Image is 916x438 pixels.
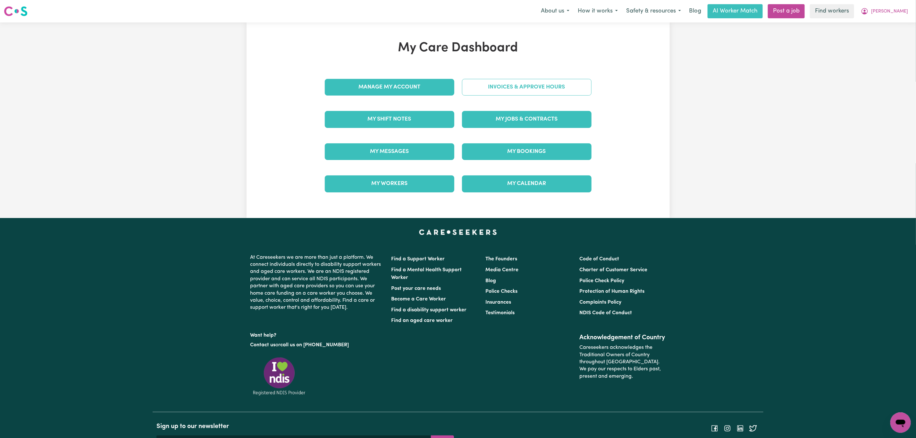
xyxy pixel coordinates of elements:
[711,425,719,431] a: Follow Careseekers on Facebook
[485,300,511,305] a: Insurances
[391,267,462,280] a: Find a Mental Health Support Worker
[810,4,854,18] a: Find workers
[579,341,666,383] p: Careseekers acknowledges the Traditional Owners of Country throughout [GEOGRAPHIC_DATA]. We pay o...
[579,300,621,305] a: Complaints Policy
[391,318,453,323] a: Find an aged care worker
[485,257,517,262] a: The Founders
[708,4,763,18] a: AI Worker Match
[749,425,757,431] a: Follow Careseekers on Twitter
[325,111,454,128] a: My Shift Notes
[391,307,467,313] a: Find a disability support worker
[485,289,517,294] a: Police Checks
[321,40,595,56] h1: My Care Dashboard
[281,342,349,348] a: call us on [PHONE_NUMBER]
[250,342,276,348] a: Contact us
[685,4,705,18] a: Blog
[574,4,622,18] button: How it works
[391,297,446,302] a: Become a Care Worker
[485,278,496,283] a: Blog
[325,175,454,192] a: My Workers
[250,356,308,396] img: Registered NDIS provider
[391,286,441,291] a: Post your care needs
[736,425,744,431] a: Follow Careseekers on LinkedIn
[579,267,647,273] a: Charter of Customer Service
[579,310,632,316] a: NDIS Code of Conduct
[724,425,731,431] a: Follow Careseekers on Instagram
[156,423,454,430] h2: Sign up to our newsletter
[871,8,908,15] span: [PERSON_NAME]
[857,4,912,18] button: My Account
[462,143,592,160] a: My Bookings
[579,334,666,341] h2: Acknowledgement of Country
[579,278,624,283] a: Police Check Policy
[4,5,28,17] img: Careseekers logo
[890,412,911,433] iframe: Button to launch messaging window, conversation in progress
[250,339,384,351] p: or
[250,251,384,314] p: At Careseekers we are more than just a platform. We connect individuals directly to disability su...
[462,111,592,128] a: My Jobs & Contracts
[485,310,515,316] a: Testimonials
[250,329,384,339] p: Want help?
[579,289,644,294] a: Protection of Human Rights
[325,79,454,96] a: Manage My Account
[537,4,574,18] button: About us
[462,175,592,192] a: My Calendar
[768,4,805,18] a: Post a job
[4,4,28,19] a: Careseekers logo
[462,79,592,96] a: Invoices & Approve Hours
[579,257,619,262] a: Code of Conduct
[419,230,497,235] a: Careseekers home page
[622,4,685,18] button: Safety & resources
[325,143,454,160] a: My Messages
[485,267,518,273] a: Media Centre
[391,257,445,262] a: Find a Support Worker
